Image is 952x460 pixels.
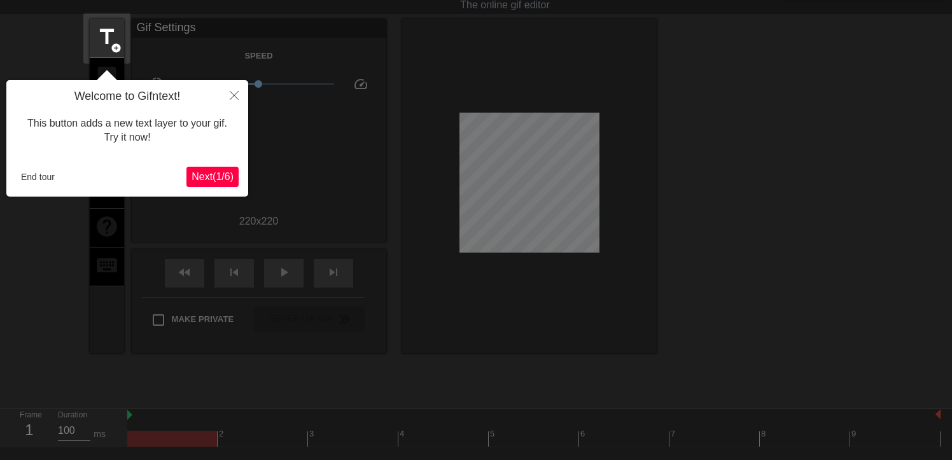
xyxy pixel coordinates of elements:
[16,167,60,186] button: End tour
[16,90,239,104] h4: Welcome to Gifntext!
[186,167,239,187] button: Next
[220,80,248,109] button: Close
[16,104,239,158] div: This button adds a new text layer to your gif. Try it now!
[192,171,234,182] span: Next ( 1 / 6 )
